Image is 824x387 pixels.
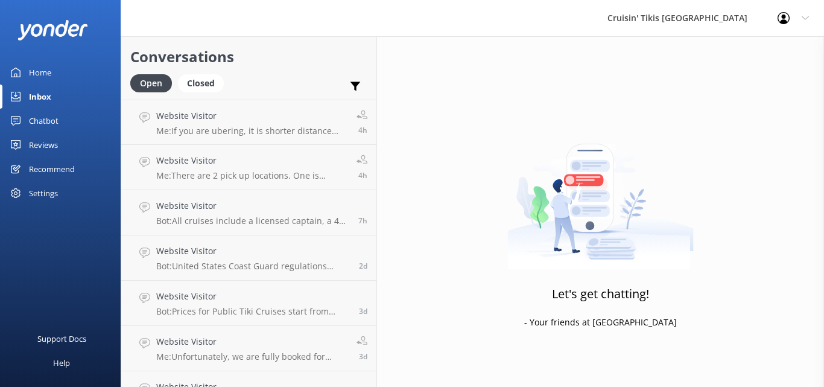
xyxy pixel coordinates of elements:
div: Support Docs [37,327,86,351]
p: Bot: Prices for Public Tiki Cruises start from $74.99 per person. For the most accurate pricing, ... [156,306,350,317]
span: 01:47pm 16-Aug-2025 (UTC -04:00) America/New_York [359,261,367,271]
p: Me: If you are ubering, it is shorter distance than walking from a parking lot or parking garage.... [156,126,347,136]
span: 05:30pm 15-Aug-2025 (UTC -04:00) America/New_York [359,306,367,316]
h3: Let's get chatting! [552,284,649,304]
a: Website VisitorMe:There are 2 pick up locations. One is [GEOGRAPHIC_DATA], so you would park in t... [121,145,376,190]
div: Inbox [29,85,51,109]
div: Home [29,60,51,85]
div: Reviews [29,133,58,157]
a: Website VisitorMe:Unfortunately, we are fully booked for [DATE]/tonight The only availability we ... [121,326,376,371]
p: Bot: All cruises include a licensed captain, a 4 speaker Bluetooth sound system, plastic cups, sh... [156,216,349,226]
p: Bot: United States Coast Guard regulations allow only six charter customers on each Tiki boat. Ho... [156,261,350,272]
span: 02:16pm 18-Aug-2025 (UTC -04:00) America/New_York [358,216,367,226]
a: Website VisitorMe:If you are ubering, it is shorter distance than walking from a parking lot or p... [121,100,376,145]
img: yonder-white-logo.png [18,20,87,40]
a: Website VisitorBot:Prices for Public Tiki Cruises start from $74.99 per person. For the most accu... [121,281,376,326]
h4: Website Visitor [156,335,347,348]
div: Open [130,74,172,92]
a: Open [130,76,178,89]
p: Me: Unfortunately, we are fully booked for [DATE]/tonight The only availability we have is an 8:0... [156,351,347,362]
div: Chatbot [29,109,59,133]
h4: Website Visitor [156,199,349,213]
div: Closed [178,74,224,92]
div: Help [53,351,70,375]
p: Me: There are 2 pick up locations. One is [GEOGRAPHIC_DATA], so you would park in the parking gar... [156,170,347,181]
h4: Website Visitor [156,245,350,258]
a: Website VisitorBot:United States Coast Guard regulations allow only six charter customers on each... [121,235,376,281]
div: Recommend [29,157,75,181]
h4: Website Visitor [156,109,347,123]
h4: Website Visitor [156,154,347,167]
a: Closed [178,76,230,89]
p: - Your friends at [GEOGRAPHIC_DATA] [524,316,677,329]
span: 05:18pm 18-Aug-2025 (UTC -04:00) America/New_York [358,125,367,135]
img: artwork of a man stealing a conversation from at giant smartphone [507,118,694,269]
div: Settings [29,181,58,205]
span: 02:28pm 15-Aug-2025 (UTC -04:00) America/New_York [359,351,367,362]
a: Website VisitorBot:All cruises include a licensed captain, a 4 speaker Bluetooth sound system, pl... [121,190,376,235]
h2: Conversations [130,45,367,68]
h4: Website Visitor [156,290,350,303]
span: 05:16pm 18-Aug-2025 (UTC -04:00) America/New_York [358,170,367,181]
